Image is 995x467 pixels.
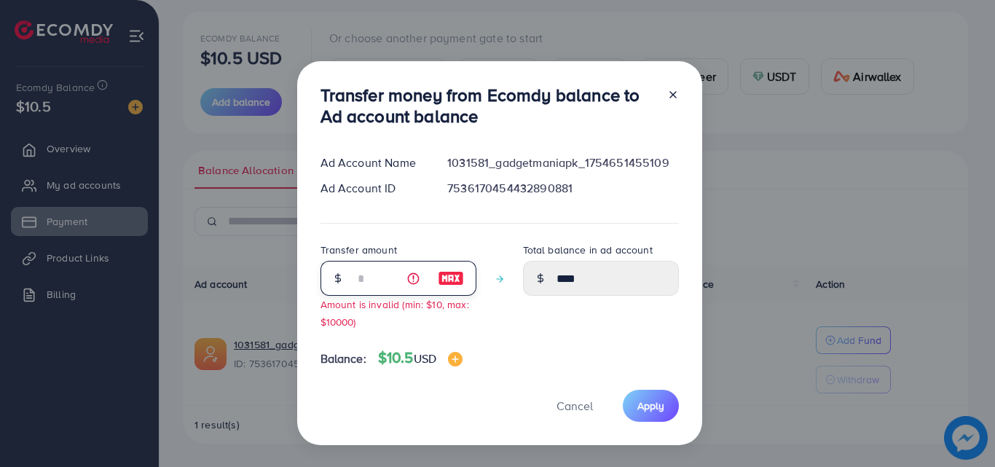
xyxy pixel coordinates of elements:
button: Cancel [538,390,611,421]
div: Ad Account Name [309,154,436,171]
h3: Transfer money from Ecomdy balance to Ad account balance [320,85,656,127]
div: Ad Account ID [309,180,436,197]
span: Balance: [320,350,366,367]
h4: $10.5 [378,349,463,367]
div: 1031581_gadgetmaniapk_1754651455109 [436,154,690,171]
div: 7536170454432890881 [436,180,690,197]
label: Transfer amount [320,243,397,257]
span: Apply [637,399,664,413]
img: image [438,270,464,287]
span: USD [414,350,436,366]
span: Cancel [557,398,593,414]
img: image [448,352,463,366]
label: Total balance in ad account [523,243,653,257]
small: Amount is invalid (min: $10, max: $10000) [320,297,469,328]
button: Apply [623,390,679,421]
